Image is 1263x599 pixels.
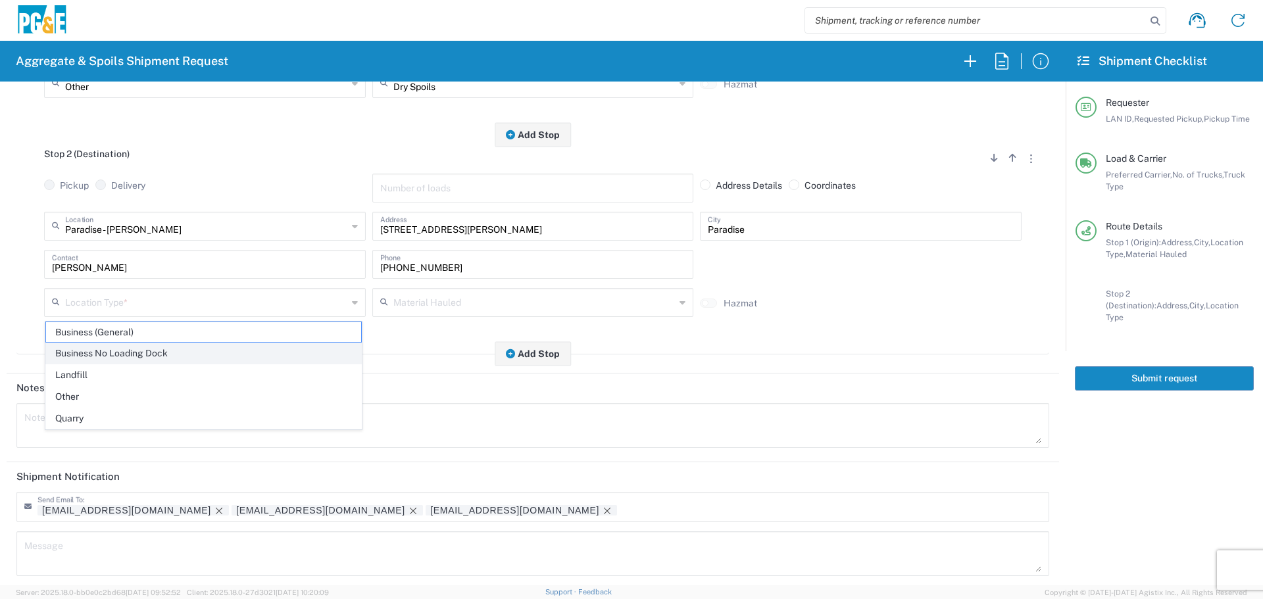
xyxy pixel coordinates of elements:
div: skkj@pge.com [236,505,405,516]
button: Submit request [1075,366,1254,391]
button: Add Stop [495,341,571,366]
span: Load & Carrier [1106,153,1166,164]
span: Copyright © [DATE]-[DATE] Agistix Inc., All Rights Reserved [1045,587,1247,598]
div: MJRS@pge.com [42,505,211,516]
span: Preferred Carrier, [1106,170,1172,180]
span: City, [1189,300,1206,310]
span: Other [46,387,361,407]
div: MJRS@pge.com [42,505,224,516]
span: No. of Trucks, [1172,170,1224,180]
span: Material Hauled [1126,249,1187,259]
span: Address, [1156,300,1189,310]
button: Add Stop [495,122,571,147]
div: GCSpoilsTruckRequest@pge.com [430,505,599,516]
delete-icon: Remove tag [211,505,224,516]
span: Stop 2 (Destination) [44,149,130,159]
h2: Shipment Notification [16,470,120,483]
a: Feedback [578,588,612,596]
span: Quarry [46,408,361,429]
img: pge [16,5,68,36]
span: Address, [1161,237,1194,247]
span: Server: 2025.18.0-bb0e0c2bd68 [16,588,181,596]
label: Coordinates [789,180,856,191]
span: LAN ID, [1106,114,1134,124]
span: [DATE] 10:20:09 [276,588,329,596]
span: Requested Pickup, [1134,114,1204,124]
span: Client: 2025.18.0-27d3021 [187,588,329,596]
a: Support [545,588,578,596]
delete-icon: Remove tag [599,505,612,516]
span: [DATE] 09:52:52 [126,588,181,596]
span: Requester [1106,97,1149,108]
span: Route Details [1106,221,1162,231]
label: Address Details [700,180,782,191]
span: Landfill [46,365,361,385]
span: Stop 2 (Destination): [1106,289,1156,310]
span: Business (General) [46,322,361,343]
input: Shipment, tracking or reference number [805,8,1146,33]
span: Business No Loading Dock [46,343,361,364]
delete-icon: Remove tag [405,505,418,516]
span: Pickup Time [1204,114,1250,124]
label: Hazmat [724,78,757,90]
span: City, [1194,237,1210,247]
h2: Shipment Checklist [1077,53,1207,69]
div: skkj@pge.com [236,505,418,516]
div: GCSpoilsTruckRequest@pge.com [430,505,612,516]
h2: Aggregate & Spoils Shipment Request [16,53,228,69]
h2: Notes [16,381,45,395]
label: Hazmat [724,297,757,309]
span: Stop 1 (Origin): [1106,237,1161,247]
